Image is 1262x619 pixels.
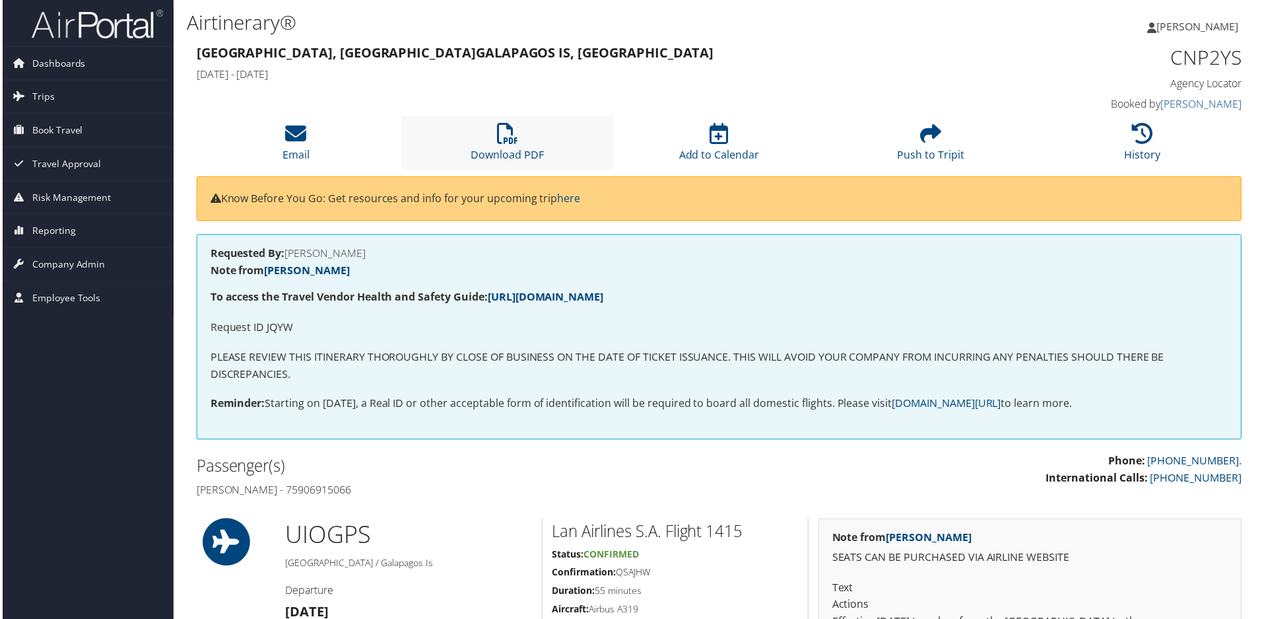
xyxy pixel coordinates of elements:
span: Dashboards [30,47,83,80]
strong: Confirmation: [552,568,616,581]
h5: [GEOGRAPHIC_DATA] / Galapagos Is [284,559,531,572]
span: Employee Tools [30,283,98,316]
a: [DOMAIN_NAME][URL] [893,398,1003,412]
h4: [PERSON_NAME] [209,249,1230,260]
h4: [PERSON_NAME] - 75906915066 [195,484,710,499]
span: Confirmed [583,550,639,563]
h1: Airtinerary® [185,9,898,36]
a: here [557,192,580,206]
strong: Duration: [552,587,595,599]
a: Push to Tripit [898,131,966,163]
strong: Phone: [1110,455,1147,470]
strong: International Calls: [1047,472,1150,487]
h2: Lan Airlines S.A. Flight 1415 [552,523,799,545]
h1: CNP2YS [997,44,1244,71]
span: Reporting [30,215,73,248]
a: [PHONE_NUMBER] [1152,472,1244,487]
h2: Passenger(s) [195,456,710,479]
span: Risk Management [30,182,109,215]
h4: [DATE] - [DATE] [195,67,977,82]
strong: To access the Travel Vendor Health and Safety Guide: [209,291,603,305]
a: [PHONE_NUMBER]. [1150,455,1244,470]
h4: Booked by [997,97,1244,112]
span: Trips [30,81,52,114]
strong: Requested By: [209,247,283,262]
h5: 55 minutes [552,587,799,600]
strong: [GEOGRAPHIC_DATA], [GEOGRAPHIC_DATA] Galapagos Is, [GEOGRAPHIC_DATA] [195,44,714,61]
strong: Note from [833,532,973,547]
span: [PERSON_NAME] [1159,19,1241,34]
a: History [1127,131,1163,163]
h4: Agency Locator [997,77,1244,91]
a: [PERSON_NAME] [263,264,349,279]
p: Know Before You Go: Get resources and info for your upcoming trip [209,191,1230,208]
p: PLEASE REVIEW THIS ITINERARY THOROUGHLY BY CLOSE OF BUSINESS ON THE DATE OF TICKET ISSUANCE. THIS... [209,350,1230,384]
span: Book Travel [30,114,81,147]
a: [PERSON_NAME] [1163,97,1244,112]
strong: Status: [552,550,583,563]
h4: Departure [284,585,531,600]
span: Travel Approval [30,148,99,181]
strong: Aircraft: [552,605,589,618]
p: Starting on [DATE], a Real ID or other acceptable form of identification will be required to boar... [209,397,1230,414]
h5: QSAJHW [552,568,799,581]
a: Email [281,131,308,163]
a: Add to Calendar [679,131,760,163]
h1: UIO GPS [284,521,531,554]
img: airportal-logo.png [29,9,161,40]
a: [URL][DOMAIN_NAME] [487,291,603,305]
span: Company Admin [30,249,103,282]
a: Download PDF [471,131,544,163]
p: Request ID JQYW [209,320,1230,338]
a: [PERSON_NAME] [1150,7,1254,46]
strong: Note from [209,264,349,279]
h5: Airbus A319 [552,605,799,618]
a: [PERSON_NAME] [887,532,973,547]
p: SEATS CAN BE PURCHASED VIA AIRLINE WEBSITE [833,552,1230,569]
strong: Reminder: [209,398,263,412]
